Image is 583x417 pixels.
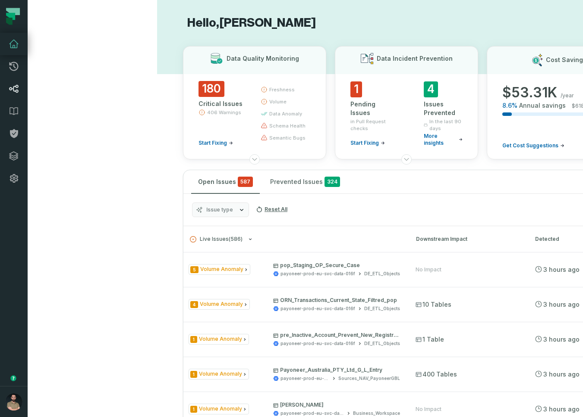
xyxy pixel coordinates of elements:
a: Start Fixing [199,140,233,146]
div: payoneer-prod-eu-svc-data-016f [280,305,355,312]
p: [PERSON_NAME] [273,401,400,408]
p: pop_Staging_OP_Secure_Case [273,262,400,269]
relative-time: Aug 18, 2025, 3:36 PM GMT+4 [543,336,580,343]
span: 406 Warnings [207,109,241,116]
button: Reset All [252,202,291,216]
span: In the last 90 days [429,118,463,132]
span: 10 Tables [416,300,451,309]
button: Issue type [192,202,249,217]
div: No Impact [416,266,441,273]
div: payoneer-prod-eu-svc-data-016f [280,410,344,417]
relative-time: Aug 18, 2025, 3:36 PM GMT+4 [543,370,580,378]
button: Live Issues(586) [190,236,400,243]
div: payoneer-prod-eu-svc-data-016f [280,271,355,277]
h3: Data Incident Prevention [377,54,453,63]
button: Open Issues [191,170,260,193]
span: Severity [190,406,197,413]
span: Issue Type [189,369,249,380]
span: Live Issues ( 586 ) [190,236,243,243]
a: Start Fixing [350,140,385,146]
p: Payoneer_Australia_PTY_Ltd_G_L_Entry [273,367,400,373]
div: No Impact [416,406,441,413]
span: Issue Type [189,404,249,414]
span: 180 [199,81,224,97]
div: DE_ETL_Objects [364,305,400,312]
span: 324 [325,177,340,187]
div: DE_ETL_Objects [364,271,400,277]
span: volume [269,98,287,105]
div: Sources_NAV_PayoneerGBL [338,375,400,382]
span: semantic bugs [269,134,306,141]
span: data anomaly [269,110,302,117]
div: payoneer-prod-eu-svc-data-016f [280,340,355,347]
span: 1 [350,81,362,97]
span: 8.6 % [502,101,517,110]
span: Severity [190,336,197,343]
div: Business_Workspace [353,410,400,417]
span: Issue Type [189,334,249,345]
a: Get Cost Suggestions [502,142,564,149]
div: Tooltip anchor [9,374,17,382]
span: Annual savings [519,101,566,110]
div: Critical Issues [199,100,245,108]
span: Issue Type [189,264,250,275]
div: payoneer-prod-eu-svc-data-016f [280,375,329,382]
button: Data Quality Monitoring180Critical Issues406 WarningsStart Fixingfreshnessvolumedata anomalyschem... [183,46,326,159]
span: schema health [269,122,306,129]
relative-time: Aug 18, 2025, 3:36 PM GMT+4 [543,405,580,413]
p: pre_Inactive_Account_Prevent_New_Registration_2 [273,332,400,339]
button: Data Incident Prevention1Pending Issuesin Pull Request checksStart Fixing4Issues PreventedIn the ... [335,46,478,159]
span: Severity [190,266,199,273]
span: More insights [424,133,457,146]
span: Severity [190,371,197,378]
span: Issue type [206,206,233,213]
relative-time: Aug 18, 2025, 3:36 PM GMT+4 [543,301,580,308]
span: Severity [190,301,198,308]
span: Start Fixing [199,140,227,146]
span: Get Cost Suggestions [502,142,558,149]
img: avatar of Norayr Gevorgyan [5,393,22,411]
div: Pending Issues [350,100,389,117]
relative-time: Aug 18, 2025, 3:36 PM GMT+4 [543,266,580,273]
span: 1 Table [416,335,444,344]
span: $ 53.31K [502,84,557,101]
h1: Hello, [PERSON_NAME] [183,16,557,31]
p: ORN_Transactions_Current_State_Filtred_pop [273,297,400,304]
span: 4 [424,81,438,97]
div: DE_ETL_Objects [364,340,400,347]
span: /year [561,92,574,99]
span: freshness [269,86,295,93]
span: in Pull Request checks [350,118,389,132]
div: Downstream Impact [416,235,520,243]
div: Issues Prevented [424,100,463,117]
span: critical issues and errors combined [238,177,253,187]
a: More insights [424,133,463,146]
span: Start Fixing [350,140,379,146]
button: Prevented Issues [263,170,347,193]
h3: Data Quality Monitoring [227,54,299,63]
span: Issue Type [189,299,250,310]
span: 400 Tables [416,370,457,379]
